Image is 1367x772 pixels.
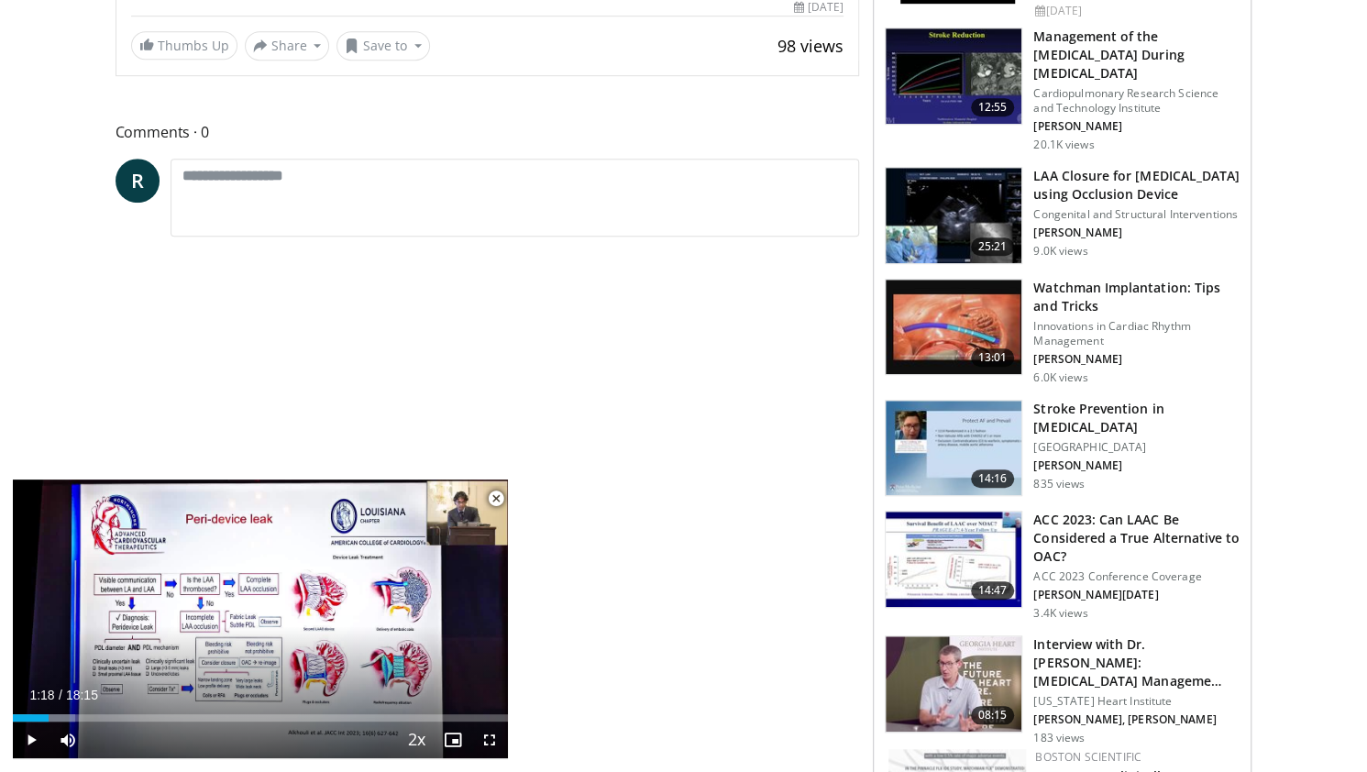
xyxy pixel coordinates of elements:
p: [PERSON_NAME][DATE] [1033,588,1240,602]
span: 13:01 [971,348,1015,367]
span: 18:15 [66,688,98,702]
p: 20.1K views [1033,138,1094,152]
h3: Stroke Prevention in [MEDICAL_DATA] [1033,400,1240,436]
p: [PERSON_NAME] [1033,458,1240,473]
img: EA-ZXTvCZ3MsLef34xMDoxOmlvO8u5HW.150x105_q85_crop-smart_upscale.jpg [886,168,1021,263]
button: Play [13,722,50,758]
div: Progress Bar [13,714,508,722]
img: 5825e69b-31a3-42a3-8970-72c0bfe029bf.150x105_q85_crop-smart_upscale.jpg [886,636,1021,732]
span: 08:15 [971,706,1015,724]
p: 6.0K views [1033,370,1087,385]
span: 12:55 [971,98,1015,116]
button: Close [478,480,514,518]
p: [US_STATE] Heart Institute [1033,694,1240,709]
a: R [116,159,160,203]
a: 25:21 LAA Closure for [MEDICAL_DATA] using Occlusion Device Congenital and Structural Interventio... [885,167,1240,264]
span: Comments 0 [116,120,860,144]
div: [DATE] [1035,3,1236,19]
a: 13:01 Watchman Implantation: Tips and Tricks Innovations in Cardiac Rhythm Management [PERSON_NAM... [885,279,1240,385]
p: ACC 2023 Conference Coverage [1033,569,1240,584]
a: 14:16 Stroke Prevention in [MEDICAL_DATA] [GEOGRAPHIC_DATA] [PERSON_NAME] 835 views [885,400,1240,497]
p: 3.4K views [1033,606,1087,621]
img: ASqSTwfBDudlPt2X4xMDoxOjAxMTuB36.150x105_q85_crop-smart_upscale.jpg [886,28,1021,124]
span: 1:18 [29,688,54,702]
button: Mute [50,722,86,758]
video-js: Video Player [13,480,508,759]
h3: Watchman Implantation: Tips and Tricks [1033,279,1240,315]
img: d3d09088-4137-4c73-ae10-d8ef0dc40dbd.150x105_q85_crop-smart_upscale.jpg [886,280,1021,375]
p: [PERSON_NAME], [PERSON_NAME] [1033,712,1240,727]
p: Cardiopulmonary Research Science and Technology Institute [1033,86,1240,116]
h3: LAA Closure for [MEDICAL_DATA] using Occlusion Device [1033,167,1240,204]
span: / [59,688,62,702]
img: 5de642db-ea73-4f4b-b7ce-67dc956c53dc.150x105_q85_crop-smart_upscale.jpg [886,512,1021,607]
button: Save to [336,31,430,61]
a: Boston Scientific [1035,749,1141,765]
span: 14:16 [971,469,1015,488]
button: Share [245,31,330,61]
h3: Management of the [MEDICAL_DATA] During [MEDICAL_DATA] [1033,28,1240,83]
p: Congenital and Structural Interventions [1033,207,1240,222]
p: Innovations in Cardiac Rhythm Management [1033,319,1240,348]
p: [PERSON_NAME] [1033,352,1240,367]
p: [PERSON_NAME] [1033,226,1240,240]
a: 12:55 Management of the [MEDICAL_DATA] During [MEDICAL_DATA] Cardiopulmonary Research Science and... [885,28,1240,152]
p: 9.0K views [1033,244,1087,259]
button: Fullscreen [471,722,508,758]
a: 08:15 Interview with Dr. [PERSON_NAME]: [MEDICAL_DATA] Manageme… [US_STATE] Heart Institute [PERS... [885,635,1240,745]
a: Thumbs Up [131,31,237,60]
p: 183 views [1033,731,1085,745]
p: 835 views [1033,477,1085,491]
h3: ACC 2023: Can LAAC Be Considered a True Alternative to OAC? [1033,511,1240,566]
button: Playback Rate [398,722,435,758]
a: 14:47 ACC 2023: Can LAAC Be Considered a True Alternative to OAC? ACC 2023 Conference Coverage [P... [885,511,1240,621]
span: 25:21 [971,237,1015,256]
span: 14:47 [971,581,1015,600]
span: 98 views [777,35,843,57]
img: 10bc46ae-dc7a-43c2-88c6-5b7f04683f4a.150x105_q85_crop-smart_upscale.jpg [886,401,1021,496]
p: [PERSON_NAME] [1033,119,1240,134]
p: [GEOGRAPHIC_DATA] [1033,440,1240,455]
button: Enable picture-in-picture mode [435,722,471,758]
h3: Interview with Dr. [PERSON_NAME]: [MEDICAL_DATA] Manageme… [1033,635,1240,690]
